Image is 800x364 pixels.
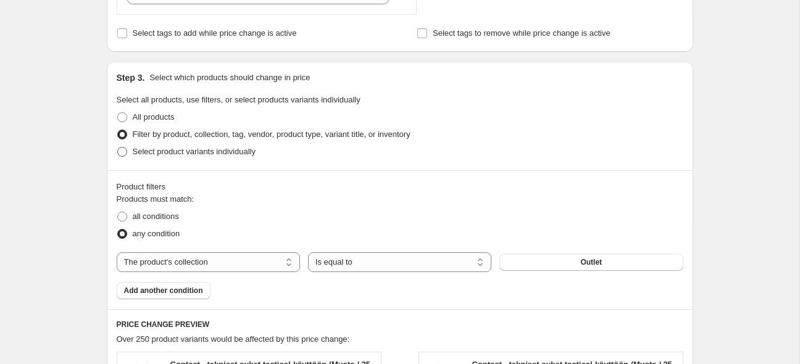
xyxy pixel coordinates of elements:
span: Select tags to add while price change is active [133,28,297,38]
h2: Step 3. [117,72,145,84]
span: Filter by product, collection, tag, vendor, product type, variant title, or inventory [133,130,410,139]
span: Products must match: [117,194,194,204]
span: all conditions [133,212,179,221]
span: Outlet [580,257,602,267]
span: Add another condition [124,286,203,296]
h6: PRICE CHANGE PREVIEW [117,320,683,329]
span: Over 250 product variants would be affected by this price change: [117,334,350,344]
div: Product filters [117,181,683,193]
span: All products [133,112,175,122]
span: any condition [133,229,180,238]
p: Select which products should change in price [149,72,310,84]
span: Select all products, use filters, or select products variants individually [117,95,360,104]
span: Select tags to remove while price change is active [433,28,610,38]
span: Select product variants individually [133,147,256,156]
button: Add another condition [117,282,210,299]
button: Outlet [499,254,683,271]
